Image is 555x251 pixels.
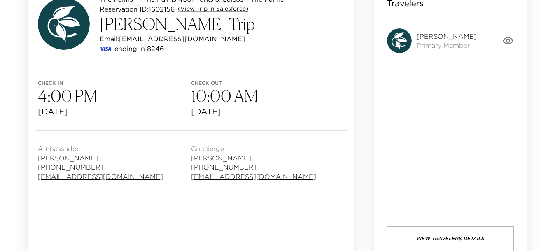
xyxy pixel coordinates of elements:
button: View Travelers Details [387,226,514,251]
p: ending in 8246 [114,44,164,53]
p: Email: [EMAIL_ADDRESS][DOMAIN_NAME] [100,34,245,44]
span: Concierge [191,144,316,153]
span: [DATE] [38,106,191,117]
a: [EMAIL_ADDRESS][DOMAIN_NAME] [191,172,316,181]
span: [PERSON_NAME] [417,32,477,41]
img: credit card type [100,47,111,51]
span: Check in [38,80,191,86]
p: Reservation ID: 1602156 [100,4,175,14]
span: Primary Member [417,41,477,50]
a: [EMAIL_ADDRESS][DOMAIN_NAME] [38,172,163,181]
span: Check out [191,80,344,86]
span: [DATE] [191,106,344,117]
img: avatar.4afec266560d411620d96f9f038fe73f.svg [387,28,412,53]
span: [PHONE_NUMBER] [38,163,163,172]
a: (View Trip in Salesforce) [178,5,248,13]
span: [PHONE_NUMBER] [191,163,316,172]
span: [PERSON_NAME] [38,153,163,163]
span: [PERSON_NAME] [191,153,316,163]
h3: [PERSON_NAME] Trip [100,14,284,34]
span: Ambassador [38,144,163,153]
h3: 4:00 PM [38,86,191,106]
h3: 10:00 AM [191,86,344,106]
